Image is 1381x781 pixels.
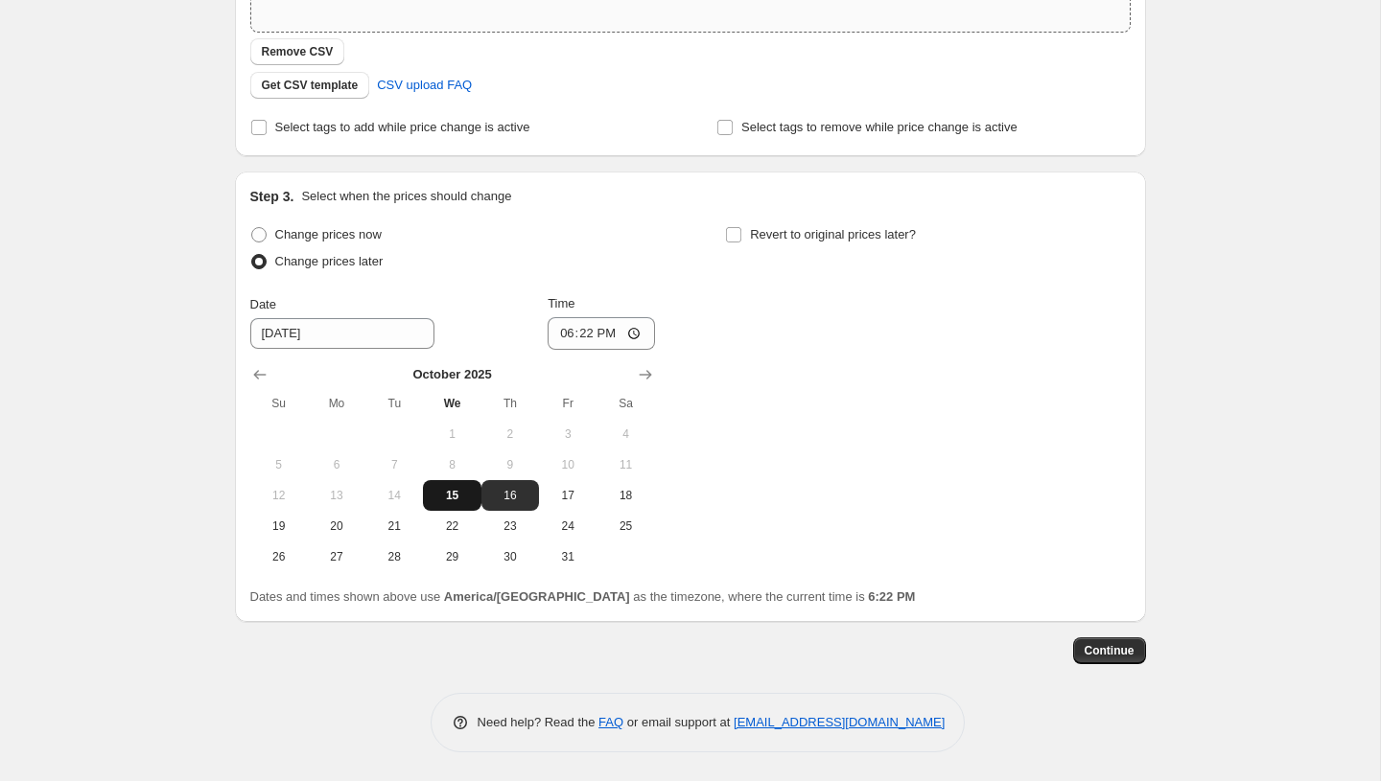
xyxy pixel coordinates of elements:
[431,457,473,472] span: 8
[548,317,655,350] input: 12:00
[604,518,646,534] span: 25
[258,396,300,411] span: Su
[365,449,423,480] button: Tuesday October 7 2025
[365,480,423,511] button: Tuesday October 14 2025
[258,488,300,503] span: 12
[423,388,480,419] th: Wednesday
[423,449,480,480] button: Wednesday October 8 2025
[423,511,480,541] button: Wednesday October 22 2025
[547,457,589,472] span: 10
[262,78,359,93] span: Get CSV template
[365,511,423,541] button: Tuesday October 21 2025
[373,457,415,472] span: 7
[597,419,654,449] button: Saturday October 4 2025
[250,297,276,311] span: Date
[316,488,358,503] span: 13
[868,589,915,604] b: 6:22 PM
[604,426,646,442] span: 4
[308,388,365,419] th: Monday
[481,511,539,541] button: Thursday October 23 2025
[478,715,599,729] span: Need help? Read the
[316,549,358,564] span: 27
[547,426,589,442] span: 3
[250,187,294,206] h2: Step 3.
[539,480,597,511] button: Friday October 17 2025
[250,449,308,480] button: Sunday October 5 2025
[275,254,384,268] span: Change prices later
[250,541,308,572] button: Sunday October 26 2025
[431,488,473,503] span: 15
[604,396,646,411] span: Sa
[734,715,945,729] a: [EMAIL_ADDRESS][DOMAIN_NAME]
[597,449,654,480] button: Saturday October 11 2025
[308,541,365,572] button: Monday October 27 2025
[741,120,1018,134] span: Select tags to remove while price change is active
[373,396,415,411] span: Tu
[316,457,358,472] span: 6
[250,318,434,349] input: 10/15/2025
[481,480,539,511] button: Thursday October 16 2025
[481,449,539,480] button: Thursday October 9 2025
[423,480,480,511] button: Today Wednesday October 15 2025
[308,511,365,541] button: Monday October 20 2025
[365,70,483,101] a: CSV upload FAQ
[539,511,597,541] button: Friday October 24 2025
[301,187,511,206] p: Select when the prices should change
[1085,643,1135,658] span: Continue
[423,541,480,572] button: Wednesday October 29 2025
[431,426,473,442] span: 1
[632,361,659,388] button: Show next month, November 2025
[623,715,734,729] span: or email support at
[431,518,473,534] span: 22
[598,715,623,729] a: FAQ
[250,589,916,604] span: Dates and times shown above use as the timezone, where the current time is
[316,396,358,411] span: Mo
[547,549,589,564] span: 31
[547,488,589,503] span: 17
[250,511,308,541] button: Sunday October 19 2025
[258,549,300,564] span: 26
[308,449,365,480] button: Monday October 6 2025
[489,549,531,564] span: 30
[373,518,415,534] span: 21
[377,76,472,95] span: CSV upload FAQ
[275,227,382,241] span: Change prices now
[750,227,916,241] span: Revert to original prices later?
[481,388,539,419] th: Thursday
[489,426,531,442] span: 2
[431,396,473,411] span: We
[539,449,597,480] button: Friday October 10 2025
[547,518,589,534] span: 24
[597,511,654,541] button: Saturday October 25 2025
[250,388,308,419] th: Sunday
[604,457,646,472] span: 11
[489,518,531,534] span: 23
[539,419,597,449] button: Friday October 3 2025
[365,388,423,419] th: Tuesday
[258,518,300,534] span: 19
[308,480,365,511] button: Monday October 13 2025
[444,589,630,604] b: America/[GEOGRAPHIC_DATA]
[548,296,574,310] span: Time
[431,549,473,564] span: 29
[539,541,597,572] button: Friday October 31 2025
[597,388,654,419] th: Saturday
[489,488,531,503] span: 16
[481,541,539,572] button: Thursday October 30 2025
[250,38,345,65] button: Remove CSV
[604,488,646,503] span: 18
[373,488,415,503] span: 14
[365,541,423,572] button: Tuesday October 28 2025
[316,518,358,534] span: 20
[258,457,300,472] span: 5
[373,549,415,564] span: 28
[489,396,531,411] span: Th
[539,388,597,419] th: Friday
[250,72,370,99] button: Get CSV template
[262,44,334,59] span: Remove CSV
[246,361,273,388] button: Show previous month, September 2025
[597,480,654,511] button: Saturday October 18 2025
[489,457,531,472] span: 9
[547,396,589,411] span: Fr
[1073,637,1146,664] button: Continue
